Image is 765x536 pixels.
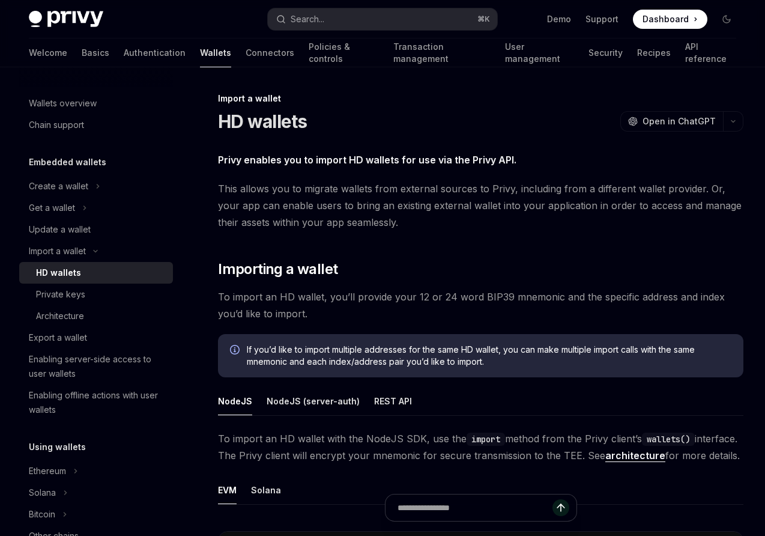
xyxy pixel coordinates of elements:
[19,504,173,525] button: Toggle Bitcoin section
[637,38,671,67] a: Recipes
[29,38,67,67] a: Welcome
[218,476,237,504] div: EVM
[200,38,231,67] a: Wallets
[230,345,242,357] svg: Info
[547,13,571,25] a: Demo
[398,495,552,521] input: Ask a question...
[19,482,173,504] button: Toggle Solana section
[19,175,173,197] button: Toggle Create a wallet section
[29,222,91,237] div: Update a wallet
[588,38,623,67] a: Security
[36,266,81,280] div: HD wallets
[19,114,173,136] a: Chain support
[467,433,505,446] code: import
[29,118,84,132] div: Chain support
[620,111,723,132] button: Open in ChatGPT
[29,388,166,417] div: Enabling offline actions with user wallets
[393,38,491,67] a: Transaction management
[309,38,379,67] a: Policies & controls
[246,38,294,67] a: Connectors
[29,96,97,111] div: Wallets overview
[19,460,173,482] button: Toggle Ethereum section
[29,486,56,500] div: Solana
[247,344,731,368] span: If you’d like to import multiple addresses for the same HD wallet, you can make multiple import c...
[29,507,55,522] div: Bitcoin
[218,93,743,105] div: Import a wallet
[36,287,85,302] div: Private keys
[605,449,665,462] a: architecture
[267,387,360,415] div: NodeJS (server-auth)
[218,288,743,322] span: To import an HD wallet, you’ll provide your 12 or 24 word BIP39 mnemonic and the specific address...
[505,38,574,67] a: User management
[29,11,103,28] img: dark logo
[251,476,281,504] div: Solana
[585,13,618,25] a: Support
[19,305,173,327] a: Architecture
[36,309,84,323] div: Architecture
[29,155,106,169] h5: Embedded wallets
[291,12,324,26] div: Search...
[218,154,516,166] strong: Privy enables you to import HD wallets for use via the Privy API.
[633,10,707,29] a: Dashboard
[477,14,490,24] span: ⌘ K
[29,352,166,381] div: Enabling server-side access to user wallets
[19,219,173,240] a: Update a wallet
[19,262,173,284] a: HD wallets
[29,179,88,193] div: Create a wallet
[19,284,173,305] a: Private keys
[685,38,736,67] a: API reference
[29,440,86,454] h5: Using wallets
[29,330,87,345] div: Export a wallet
[19,385,173,421] a: Enabling offline actions with user wallets
[19,349,173,385] a: Enabling server-side access to user wallets
[19,93,173,114] a: Wallets overview
[552,499,569,516] button: Send message
[19,197,173,219] button: Toggle Get a wallet section
[218,260,337,279] span: Importing a wallet
[642,433,695,446] code: wallets()
[19,240,173,262] button: Toggle Import a wallet section
[374,387,412,415] div: REST API
[218,180,743,231] span: This allows you to migrate wallets from external sources to Privy, including from a different wal...
[29,464,66,478] div: Ethereum
[124,38,186,67] a: Authentication
[29,201,75,215] div: Get a wallet
[717,10,736,29] button: Toggle dark mode
[19,327,173,349] a: Export a wallet
[268,8,497,30] button: Open search
[218,111,307,132] h1: HD wallets
[218,387,252,415] div: NodeJS
[643,13,689,25] span: Dashboard
[82,38,109,67] a: Basics
[218,430,743,464] span: To import an HD wallet with the NodeJS SDK, use the method from the Privy client’s interface. The...
[29,244,86,258] div: Import a wallet
[643,115,716,127] span: Open in ChatGPT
